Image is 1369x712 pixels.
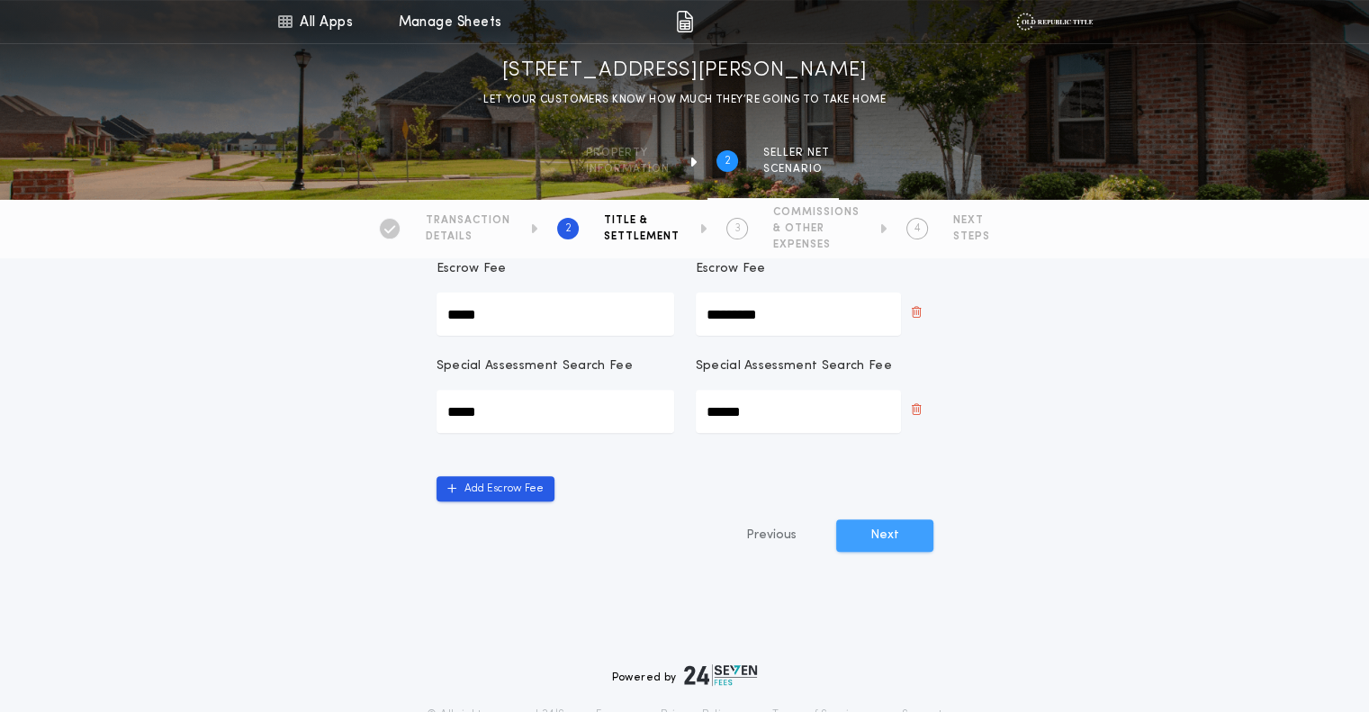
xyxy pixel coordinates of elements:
span: DETAILS [426,230,510,244]
img: vs-icon [1016,13,1093,31]
span: NEXT [953,213,990,228]
span: SCENARIO [763,162,830,176]
img: img [676,11,693,32]
p: Escrow Fee [437,260,507,278]
h2: 3 [734,221,741,236]
h1: [STREET_ADDRESS][PERSON_NAME] [502,57,868,86]
input: Escrow Fee [696,293,901,336]
button: Next [836,519,933,552]
h2: 4 [914,221,921,236]
input: Special Assessment Search Fee [437,390,674,433]
span: STEPS [953,230,990,244]
button: Previous [710,519,833,552]
img: logo [684,664,758,686]
span: TRANSACTION [426,213,510,228]
input: Special Assessment Search Fee [696,390,901,433]
span: Property [586,146,670,160]
span: & OTHER [773,221,860,236]
span: EXPENSES [773,238,860,252]
p: Escrow Fee [696,260,766,278]
button: Add Escrow Fee [437,476,554,501]
p: Special Assessment Search Fee [696,357,892,375]
span: TITLE & [604,213,680,228]
p: Special Assessment Search Fee [437,357,633,375]
h2: 2 [565,221,572,236]
span: information [586,162,670,176]
span: SELLER NET [763,146,830,160]
h2: 2 [725,154,731,168]
div: Powered by [612,664,758,686]
p: LET YOUR CUSTOMERS KNOW HOW MUCH THEY’RE GOING TO TAKE HOME [483,91,886,109]
span: SETTLEMENT [604,230,680,244]
span: COMMISSIONS [773,205,860,220]
input: Escrow Fee [437,293,674,336]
